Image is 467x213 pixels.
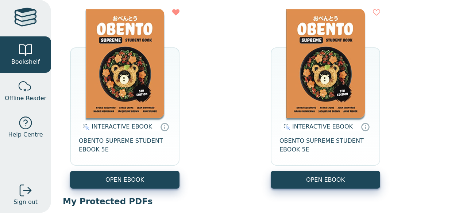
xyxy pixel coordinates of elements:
[92,123,152,130] span: INTERACTIVE EBOOK
[8,130,43,139] span: Help Centre
[281,123,290,131] img: interactive.svg
[361,122,370,131] a: Interactive eBooks are accessed online via the publisher’s portal. They contain interactive resou...
[63,196,455,207] p: My Protected PDFs
[160,122,169,131] a: Interactive eBooks are accessed online via the publisher’s portal. They contain interactive resou...
[5,94,46,103] span: Offline Reader
[271,171,380,189] button: OPEN EBOOK
[11,58,40,66] span: Bookshelf
[70,171,180,189] button: OPEN EBOOK
[79,137,171,154] span: OBENTO SUPREME STUDENT EBOOK 5E
[86,9,164,118] img: 910275b1-a863-e811-a973-0272d098c78b.jpg
[13,198,38,206] span: Sign out
[292,123,353,130] span: INTERACTIVE EBOOK
[286,9,365,118] img: 910275b1-a863-e811-a973-0272d098c78b.jpg
[81,123,90,131] img: interactive.svg
[279,137,371,154] span: OBENTO SUPREME STUDENT EBOOK 5E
